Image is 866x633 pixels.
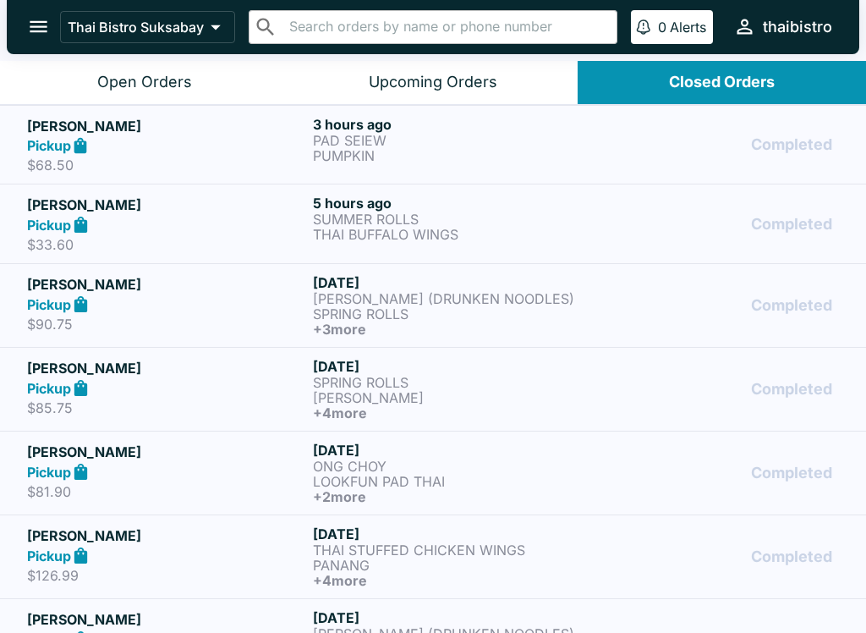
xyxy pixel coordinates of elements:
p: $33.60 [27,236,306,253]
strong: Pickup [27,137,71,154]
h6: [DATE] [313,526,592,542]
p: PUMPKIN [313,148,592,163]
div: Open Orders [97,73,192,92]
div: Closed Orders [669,73,775,92]
h6: [DATE] [313,442,592,459]
button: Thai Bistro Suksabay [60,11,235,43]
h5: [PERSON_NAME] [27,274,306,294]
div: thaibistro [763,17,832,37]
h6: + 4 more [313,573,592,588]
p: SPRING ROLLS [313,306,592,322]
strong: Pickup [27,464,71,481]
p: THAI STUFFED CHICKEN WINGS [313,542,592,558]
h5: [PERSON_NAME] [27,526,306,546]
h6: + 4 more [313,405,592,421]
h6: 3 hours ago [313,116,592,133]
h5: [PERSON_NAME] [27,195,306,215]
h5: [PERSON_NAME] [27,358,306,378]
p: PANANG [313,558,592,573]
p: $126.99 [27,567,306,584]
strong: Pickup [27,548,71,564]
button: thaibistro [726,8,839,45]
p: [PERSON_NAME] [313,390,592,405]
button: open drawer [17,5,60,48]
p: Thai Bistro Suksabay [68,19,204,36]
h6: + 3 more [313,322,592,337]
p: 0 [658,19,666,36]
h6: [DATE] [313,358,592,375]
p: [PERSON_NAME] (DRUNKEN NOODLES) [313,291,592,306]
strong: Pickup [27,217,71,234]
p: PAD SEIEW [313,133,592,148]
p: $85.75 [27,399,306,416]
p: $68.50 [27,157,306,173]
p: $90.75 [27,316,306,333]
div: Upcoming Orders [369,73,497,92]
p: THAI BUFFALO WINGS [313,227,592,242]
h5: [PERSON_NAME] [27,609,306,630]
input: Search orders by name or phone number [284,15,610,39]
h5: [PERSON_NAME] [27,442,306,462]
h5: [PERSON_NAME] [27,116,306,136]
p: Alerts [670,19,706,36]
p: LOOKFUN PAD THAI [313,474,592,489]
p: ONG CHOY [313,459,592,474]
strong: Pickup [27,380,71,397]
h6: 5 hours ago [313,195,592,212]
p: SUMMER ROLLS [313,212,592,227]
h6: + 2 more [313,489,592,504]
p: SPRING ROLLS [313,375,592,390]
h6: [DATE] [313,609,592,626]
h6: [DATE] [313,274,592,291]
p: $81.90 [27,483,306,500]
strong: Pickup [27,296,71,313]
